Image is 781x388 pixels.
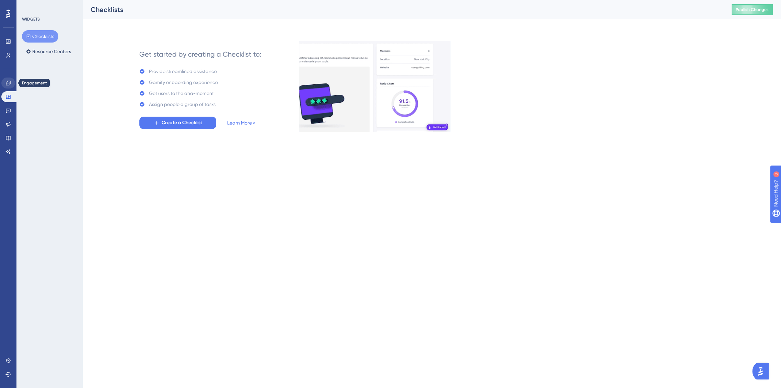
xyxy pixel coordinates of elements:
[22,16,40,22] div: WIDGETS
[227,119,255,127] a: Learn More >
[736,7,769,12] span: Publish Changes
[48,3,50,9] div: 3
[149,67,217,75] div: Provide streamlined assistance
[91,5,714,14] div: Checklists
[149,78,218,86] div: Gamify onbaording experience
[139,117,216,129] button: Create a Checklist
[149,89,214,97] div: Get users to the aha-moment
[732,4,773,15] button: Publish Changes
[139,49,261,59] div: Get started by creating a Checklist to:
[149,100,215,108] div: Assign people a group of tasks
[22,30,58,43] button: Checklists
[162,119,202,127] span: Create a Checklist
[299,41,451,132] img: e28e67207451d1beac2d0b01ddd05b56.gif
[752,361,773,381] iframe: UserGuiding AI Assistant Launcher
[16,2,43,10] span: Need Help?
[22,45,75,58] button: Resource Centers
